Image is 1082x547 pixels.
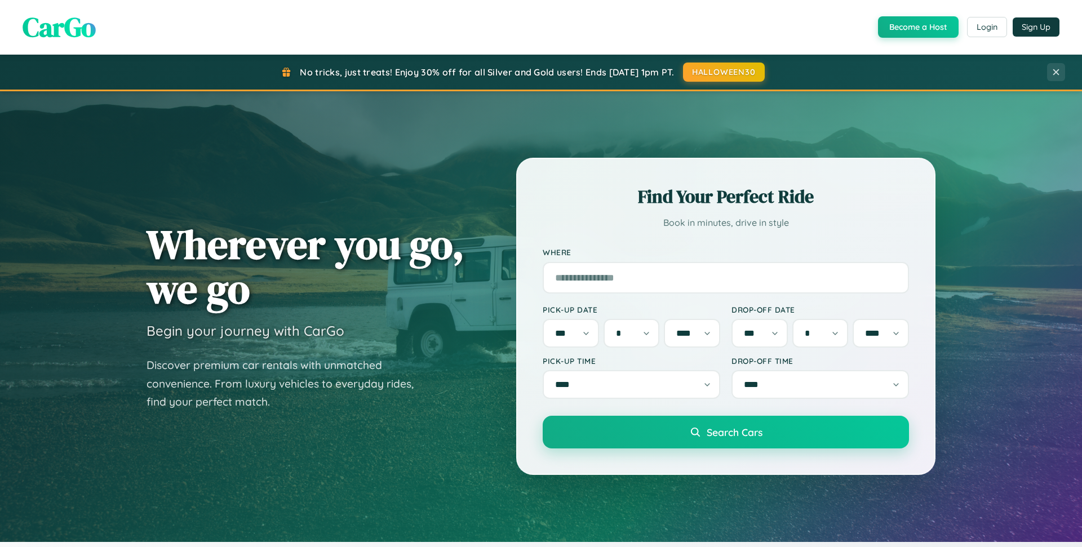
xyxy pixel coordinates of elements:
[543,184,909,209] h2: Find Your Perfect Ride
[731,305,909,314] label: Drop-off Date
[543,248,909,257] label: Where
[967,17,1007,37] button: Login
[543,416,909,448] button: Search Cars
[1013,17,1059,37] button: Sign Up
[731,356,909,366] label: Drop-off Time
[147,322,344,339] h3: Begin your journey with CarGo
[147,356,428,411] p: Discover premium car rentals with unmatched convenience. From luxury vehicles to everyday rides, ...
[543,215,909,231] p: Book in minutes, drive in style
[543,356,720,366] label: Pick-up Time
[23,8,96,46] span: CarGo
[683,63,765,82] button: HALLOWEEN30
[543,305,720,314] label: Pick-up Date
[707,426,762,438] span: Search Cars
[147,222,464,311] h1: Wherever you go, we go
[300,66,674,78] span: No tricks, just treats! Enjoy 30% off for all Silver and Gold users! Ends [DATE] 1pm PT.
[878,16,959,38] button: Become a Host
